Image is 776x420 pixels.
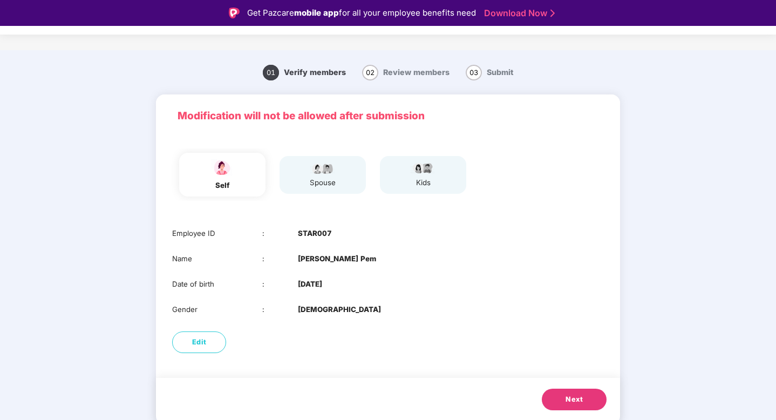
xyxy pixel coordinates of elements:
[298,228,332,239] b: STAR007
[247,6,476,19] div: Get Pazcare for all your employee benefits need
[466,65,482,80] span: 03
[566,394,583,405] span: Next
[172,228,262,239] div: Employee ID
[383,67,450,77] span: Review members
[298,279,322,290] b: [DATE]
[262,279,298,290] div: :
[209,158,236,177] img: svg+xml;base64,PHN2ZyBpZD0iU3BvdXNlX2ljb24iIHhtbG5zPSJodHRwOi8vd3d3LnczLm9yZy8yMDAwL3N2ZyIgd2lkdG...
[487,67,513,77] span: Submit
[178,108,598,124] p: Modification will not be allowed after submission
[262,228,298,239] div: :
[209,180,236,191] div: self
[542,389,607,410] button: Next
[262,304,298,315] div: :
[298,253,376,265] b: [PERSON_NAME] Pem
[172,304,262,315] div: Gender
[484,8,552,19] a: Download Now
[172,331,226,353] button: Edit
[172,253,262,265] div: Name
[298,304,381,315] b: [DEMOGRAPHIC_DATA]
[262,253,298,265] div: :
[172,279,262,290] div: Date of birth
[410,177,437,188] div: kids
[294,8,339,18] strong: mobile app
[550,8,555,19] img: Stroke
[284,67,346,77] span: Verify members
[410,161,437,174] img: svg+xml;base64,PHN2ZyB4bWxucz0iaHR0cDovL3d3dy53My5vcmcvMjAwMC9zdmciIHdpZHRoPSI3OS4wMzciIGhlaWdodD...
[309,177,336,188] div: spouse
[229,8,240,18] img: Logo
[362,65,378,80] span: 02
[309,161,336,174] img: svg+xml;base64,PHN2ZyB4bWxucz0iaHR0cDovL3d3dy53My5vcmcvMjAwMC9zdmciIHdpZHRoPSI5Ny44OTciIGhlaWdodD...
[192,337,207,348] span: Edit
[263,65,279,80] span: 01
